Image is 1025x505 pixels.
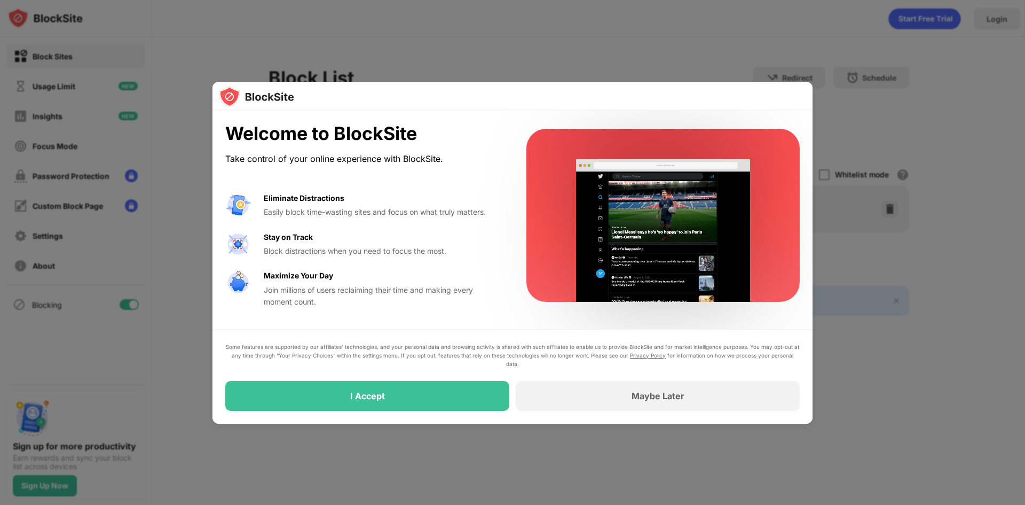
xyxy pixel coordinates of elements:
div: Stay on Track [264,231,313,243]
div: Easily block time-wasting sites and focus on what truly matters. [264,206,501,218]
a: Privacy Policy [630,352,666,359]
div: Take control of your online experience with BlockSite. [225,151,501,167]
div: Maximize Your Day [264,270,333,282]
div: Join millions of users reclaiming their time and making every moment count. [264,284,501,308]
div: Eliminate Distractions [264,192,344,204]
div: I Accept [350,391,385,401]
div: Block distractions when you need to focus the most. [264,245,501,257]
img: logo-blocksite.svg [219,86,294,107]
img: value-focus.svg [225,231,251,257]
div: Some features are supported by our affiliates’ technologies, and your personal data and browsing ... [225,343,800,368]
img: value-safe-time.svg [225,270,251,296]
div: Maybe Later [632,391,684,401]
img: value-avoid-distractions.svg [225,192,251,218]
div: Welcome to BlockSite [225,123,501,145]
